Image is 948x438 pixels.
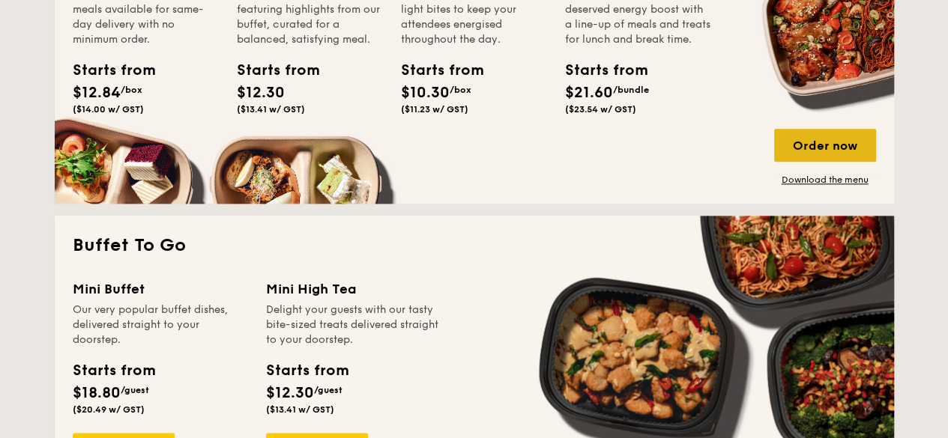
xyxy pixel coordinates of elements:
[565,104,636,115] span: ($23.54 w/ GST)
[565,59,632,82] div: Starts from
[73,84,121,102] span: $12.84
[774,129,876,162] div: Order now
[401,59,468,82] div: Starts from
[266,359,348,382] div: Starts from
[266,384,314,402] span: $12.30
[237,84,285,102] span: $12.30
[266,302,441,347] div: Delight your guests with our tasty bite-sized treats delivered straight to your doorstep.
[565,84,613,102] span: $21.60
[73,234,876,258] h2: Buffet To Go
[237,104,305,115] span: ($13.41 w/ GST)
[314,385,342,395] span: /guest
[73,302,248,347] div: Our very popular buffet dishes, delivered straight to your doorstep.
[613,85,649,95] span: /bundle
[73,359,154,382] div: Starts from
[121,85,142,95] span: /box
[266,279,441,299] div: Mini High Tea
[774,174,876,186] a: Download the menu
[73,384,121,402] span: $18.80
[450,85,471,95] span: /box
[401,84,450,102] span: $10.30
[121,385,149,395] span: /guest
[73,279,248,299] div: Mini Buffet
[73,59,140,82] div: Starts from
[401,104,468,115] span: ($11.23 w/ GST)
[73,104,144,115] span: ($14.00 w/ GST)
[237,59,304,82] div: Starts from
[266,404,334,415] span: ($13.41 w/ GST)
[73,404,145,415] span: ($20.49 w/ GST)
